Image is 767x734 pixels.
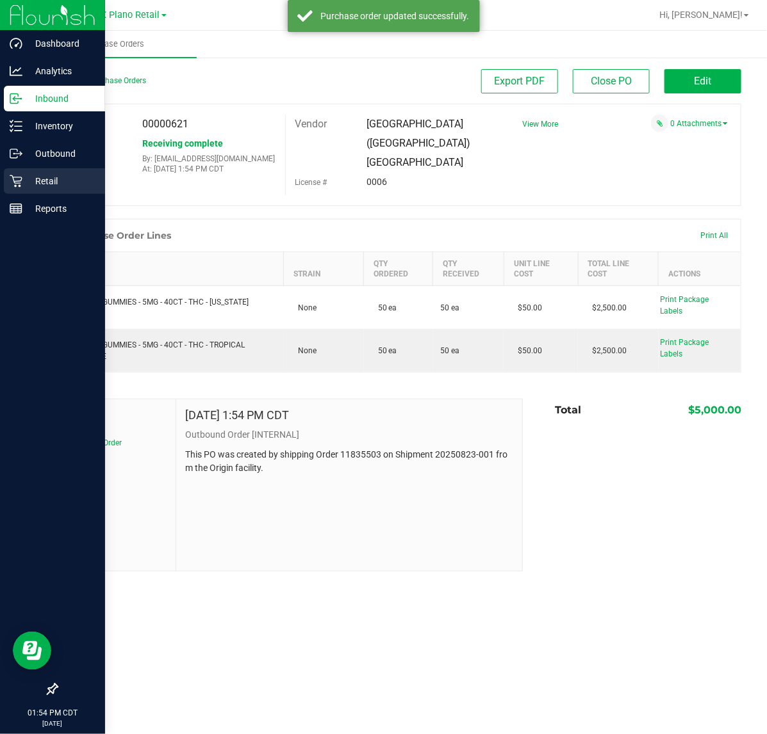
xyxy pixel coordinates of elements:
span: $50.00 [511,346,542,355]
inline-svg: Inbound [10,92,22,105]
span: Close PO [591,75,632,87]
p: At: [DATE] 1:54 PM CDT [143,164,276,173]
button: Export PDF [481,69,558,93]
span: Print All [700,231,728,240]
inline-svg: Dashboard [10,37,22,50]
span: 0006 [367,177,387,187]
span: Edit [695,75,712,87]
p: Analytics [22,63,99,79]
span: 00000621 [143,118,189,130]
inline-svg: Outbound [10,147,22,160]
span: $50.00 [511,303,542,312]
p: [DATE] [6,719,99,728]
span: Print Package Labels [661,295,709,315]
p: Outbound Order [INTERNAL] [186,428,513,442]
inline-svg: Inventory [10,120,22,132]
h4: [DATE] 1:54 PM CDT [186,409,290,422]
span: [GEOGRAPHIC_DATA] ([GEOGRAPHIC_DATA]) [GEOGRAPHIC_DATA] [367,118,470,168]
div: TX - HT - GUMMIES - 5MG - 40CT - THC - [US_STATE] ORANGE [65,296,276,319]
h1: Purchase Order Lines [70,230,171,241]
span: 50 ea [372,346,397,355]
inline-svg: Retail [10,175,22,187]
p: Dashboard [22,36,99,51]
span: None [292,346,317,355]
a: 0 Attachments [670,119,728,128]
p: Reports [22,201,99,216]
span: Purchase Orders [66,38,161,50]
p: This PO was created by shipping Order 11835503 on Shipment 20250823-001 from the Origin facility. [186,448,513,475]
span: $5,000.00 [688,404,741,416]
div: Purchase order updated successfully. [320,10,470,22]
span: $2,500.00 [586,346,627,355]
inline-svg: Analytics [10,65,22,77]
span: Receiving complete [143,138,224,148]
span: TX Plano Retail [95,10,160,20]
p: Outbound [22,146,99,161]
label: Vendor [295,115,327,134]
span: Attach a document [651,115,668,132]
span: 50 ea [372,303,397,312]
span: Total [555,404,581,416]
span: Hi, [PERSON_NAME]! [659,10,743,20]
span: Notes [67,409,166,424]
th: Strain [284,252,364,286]
span: $2,500.00 [586,303,627,312]
p: 01:54 PM CDT [6,707,99,719]
span: None [292,303,317,312]
th: Qty Received [433,252,504,286]
span: 50 ea [441,302,460,314]
th: Total Line Cost [578,252,658,286]
iframe: Resource center [13,632,51,670]
p: By: [EMAIL_ADDRESS][DOMAIN_NAME] [143,154,276,163]
th: Item [58,252,284,286]
span: Export PDF [495,75,545,87]
th: Unit Line Cost [504,252,578,286]
span: Print Package Labels [661,338,709,358]
button: Close PO [573,69,650,93]
div: TX - HT - GUMMIES - 5MG - 40CT - THC - TROPICAL PARADISE [65,339,276,362]
th: Actions [659,252,741,286]
a: View More [522,120,558,129]
inline-svg: Reports [10,202,22,215]
p: Inbound [22,91,99,106]
a: Purchase Orders [31,31,197,58]
span: 50 ea [441,345,460,356]
label: License # [295,173,327,192]
p: Inventory [22,118,99,134]
p: Retail [22,173,99,189]
button: Edit [664,69,741,93]
th: Qty Ordered [364,252,433,286]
